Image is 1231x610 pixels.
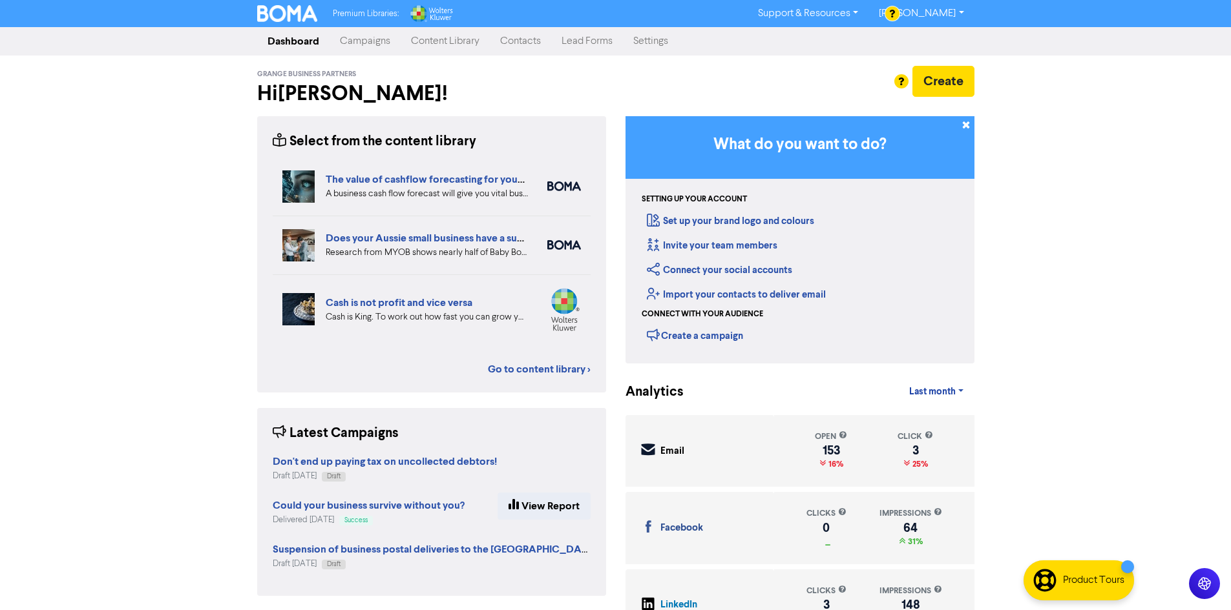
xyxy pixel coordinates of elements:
[647,289,826,301] a: Import your contacts to deliver email
[660,444,684,459] div: Email
[879,523,942,533] div: 64
[498,493,591,520] a: View Report
[488,361,591,377] a: Go to content library >
[879,507,942,520] div: impressions
[806,585,847,597] div: clicks
[748,3,868,24] a: Support & Resources
[898,431,933,443] div: click
[909,386,956,398] span: Last month
[826,459,843,469] span: 16%
[626,382,668,402] div: Analytics
[879,600,942,610] div: 148
[273,499,465,512] strong: Could your business survive without you?
[623,28,679,54] a: Settings
[868,3,974,24] a: [PERSON_NAME]
[660,521,703,536] div: Facebook
[257,70,356,79] span: Grange Business Partners
[912,66,974,97] button: Create
[806,600,847,610] div: 3
[647,264,792,276] a: Connect your social accounts
[401,28,490,54] a: Content Library
[326,246,528,259] div: Research from MYOB shows nearly half of Baby Boomer business owners are planning to exit in the n...
[642,309,763,320] div: Connect with your audience
[647,239,777,252] a: Invite your team members
[273,545,728,555] a: Suspension of business postal deliveries to the [GEOGRAPHIC_DATA]: what options do you have?
[257,5,318,22] img: BOMA Logo
[273,132,476,152] div: Select from the content library
[910,459,928,469] span: 25%
[551,28,623,54] a: Lead Forms
[327,561,341,567] span: Draft
[273,423,399,443] div: Latest Campaigns
[806,523,847,533] div: 0
[879,585,942,597] div: impressions
[1166,548,1231,610] iframe: Chat Widget
[327,473,341,480] span: Draft
[647,215,814,227] a: Set up your brand logo and colours
[326,232,585,245] a: Does your Aussie small business have a succession plan?
[547,288,581,331] img: wolterskluwer
[257,28,330,54] a: Dashboard
[806,507,847,520] div: clicks
[645,136,955,154] h3: What do you want to do?
[326,310,528,324] div: Cash is King. To work out how fast you can grow your business, you need to look at your projected...
[547,240,581,250] img: boma
[905,536,923,547] span: 31%
[815,445,847,456] div: 153
[333,10,399,18] span: Premium Libraries:
[626,116,974,363] div: Getting Started in BOMA
[642,194,747,205] div: Setting up your account
[273,470,497,482] div: Draft [DATE]
[273,501,465,511] a: Could your business survive without you?
[898,445,933,456] div: 3
[899,379,974,405] a: Last month
[273,457,497,467] a: Don't end up paying tax on uncollected debtors!
[409,5,453,22] img: Wolters Kluwer
[490,28,551,54] a: Contacts
[815,431,847,443] div: open
[273,455,497,468] strong: Don't end up paying tax on uncollected debtors!
[326,173,563,186] a: The value of cashflow forecasting for your business
[326,296,472,309] a: Cash is not profit and vice versa
[273,558,591,570] div: Draft [DATE]
[273,543,728,556] strong: Suspension of business postal deliveries to the [GEOGRAPHIC_DATA]: what options do you have?
[273,514,465,526] div: Delivered [DATE]
[326,187,528,201] div: A business cash flow forecast will give you vital business intelligence to help you scenario-plan...
[547,181,581,191] img: boma_accounting
[330,28,401,54] a: Campaigns
[647,325,743,345] div: Create a campaign
[344,517,368,524] span: Success
[257,81,606,106] h2: Hi [PERSON_NAME] !
[823,536,830,547] span: _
